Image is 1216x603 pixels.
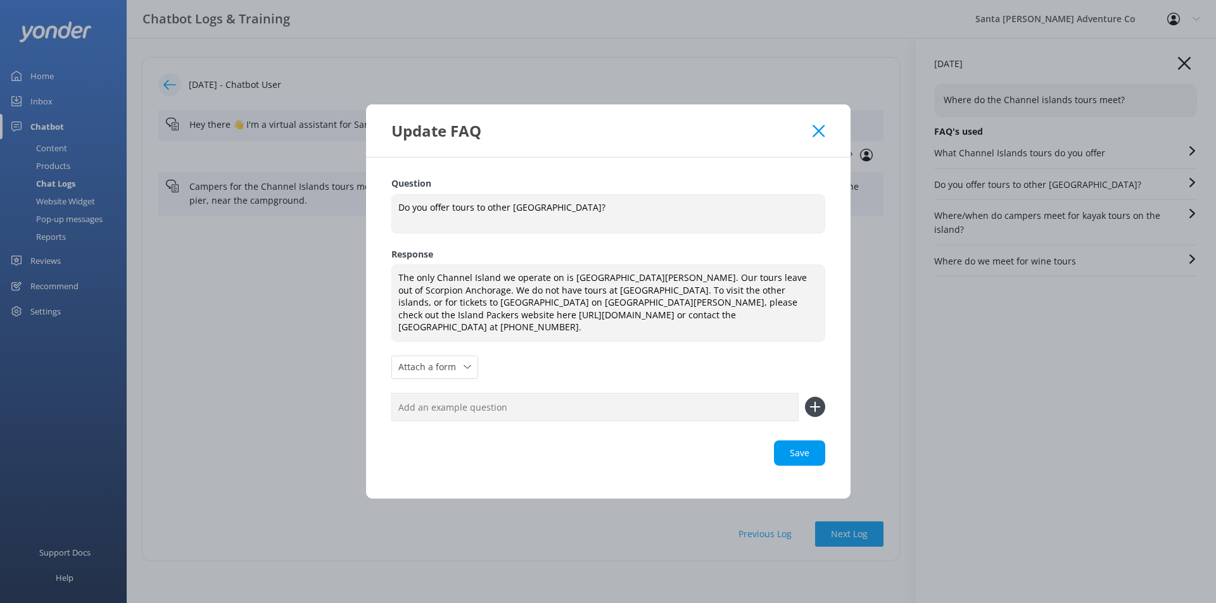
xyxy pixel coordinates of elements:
input: Add an example question [391,393,799,421]
label: Response [391,247,825,261]
textarea: Do you offer tours to other [GEOGRAPHIC_DATA]? [391,194,825,233]
span: Attach a form [398,360,464,374]
textarea: The only Channel Island we operate on is [GEOGRAPHIC_DATA][PERSON_NAME]. Our tours leave out of S... [391,264,825,342]
button: Save [774,440,825,466]
div: Update FAQ [391,120,813,141]
button: Close [813,125,825,137]
label: Question [391,177,825,190]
